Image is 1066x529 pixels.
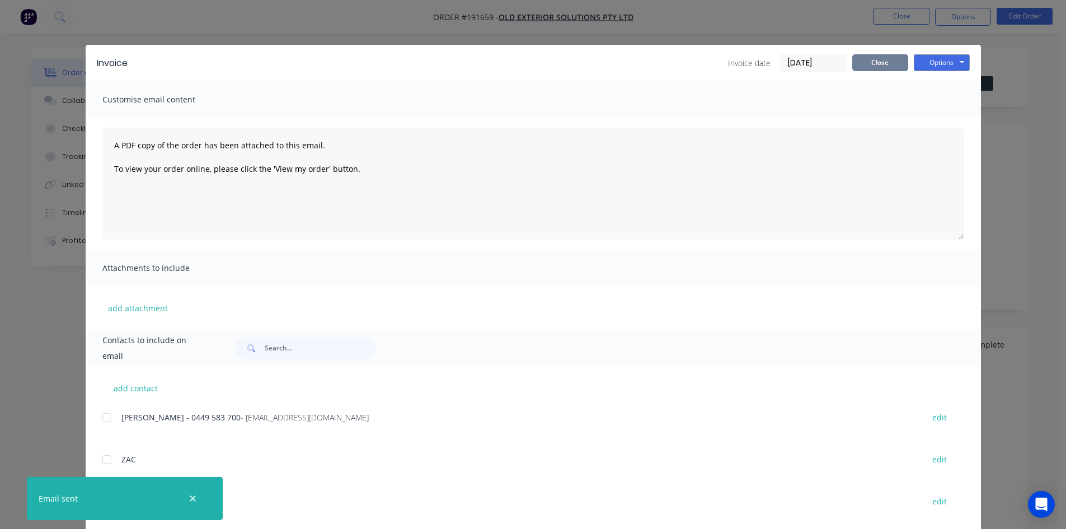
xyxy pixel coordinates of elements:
[241,412,369,423] span: - [EMAIL_ADDRESS][DOMAIN_NAME]
[102,128,964,240] textarea: A PDF copy of the order has been attached to this email. To view your order online, please click ...
[926,410,954,425] button: edit
[102,260,226,276] span: Attachments to include
[39,493,78,504] div: Email sent
[914,54,970,71] button: Options
[102,92,226,107] span: Customise email content
[121,412,241,423] span: [PERSON_NAME] - 0449 583 700
[102,333,208,364] span: Contacts to include on email
[97,57,128,70] div: Invoice
[102,380,170,396] button: add contact
[926,494,954,509] button: edit
[1028,491,1055,518] div: Open Intercom Messenger
[102,299,173,316] button: add attachment
[121,454,136,465] span: ZAC
[728,57,771,69] span: Invoice date
[926,452,954,467] button: edit
[852,54,908,71] button: Close
[265,337,375,359] input: Search...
